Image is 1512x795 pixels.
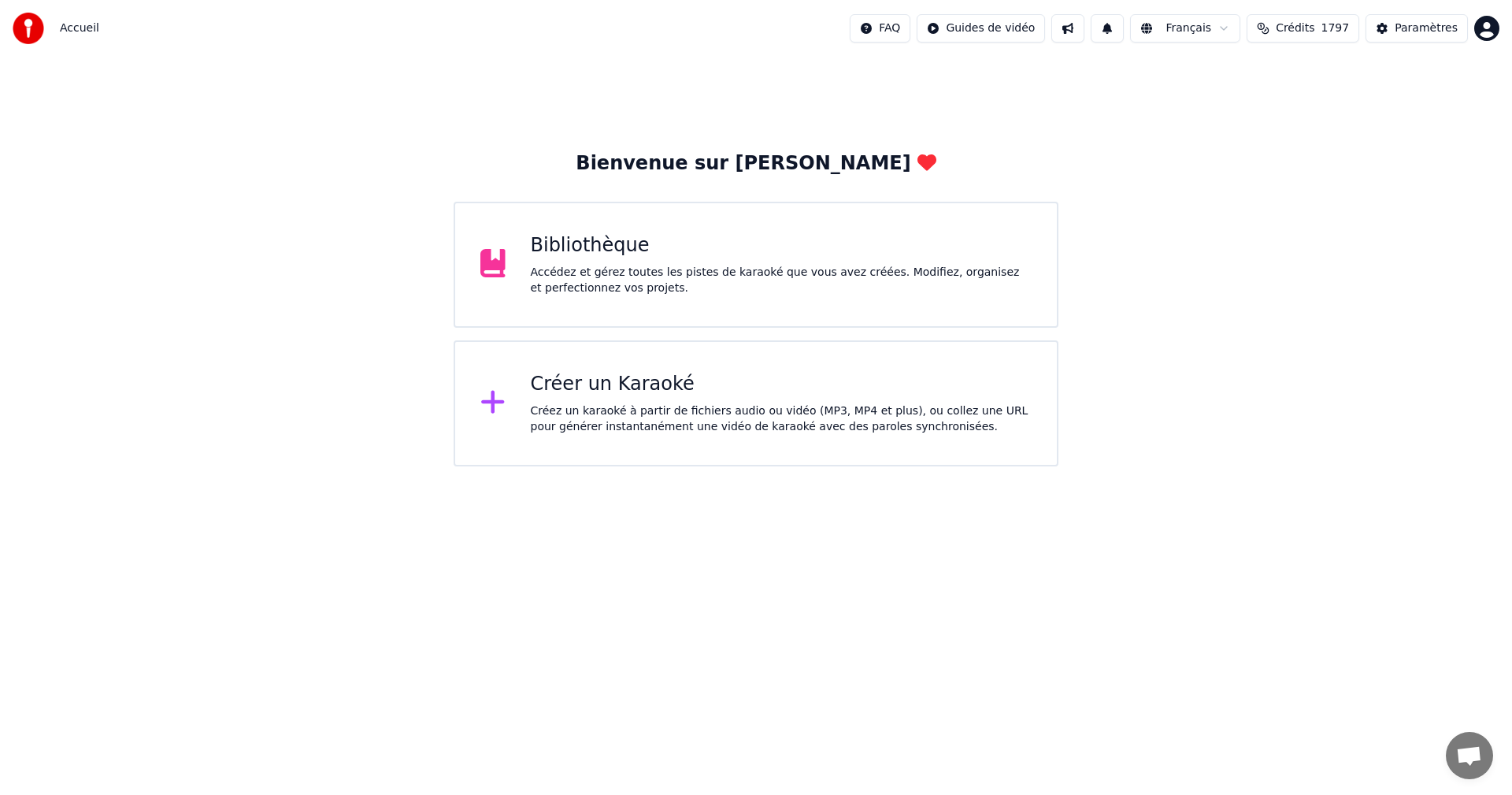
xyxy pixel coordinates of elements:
[850,14,910,43] button: FAQ
[1395,20,1458,36] div: Paramètres
[1276,20,1314,36] span: Crédits
[917,14,1045,43] button: Guides de vidéo
[1446,732,1493,779] a: Ouvrir le chat
[60,20,99,36] nav: breadcrumb
[531,265,1032,296] div: Accédez et gérez toutes les pistes de karaoké que vous avez créées. Modifiez, organisez et perfec...
[1247,14,1359,43] button: Crédits1797
[576,151,936,176] div: Bienvenue sur [PERSON_NAME]
[1321,20,1350,36] span: 1797
[531,372,1032,397] div: Créer un Karaoké
[60,20,99,36] span: Accueil
[1366,14,1468,43] button: Paramètres
[531,403,1032,435] div: Créez un karaoké à partir de fichiers audio ou vidéo (MP3, MP4 et plus), ou collez une URL pour g...
[531,233,1032,258] div: Bibliothèque
[13,13,44,44] img: youka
